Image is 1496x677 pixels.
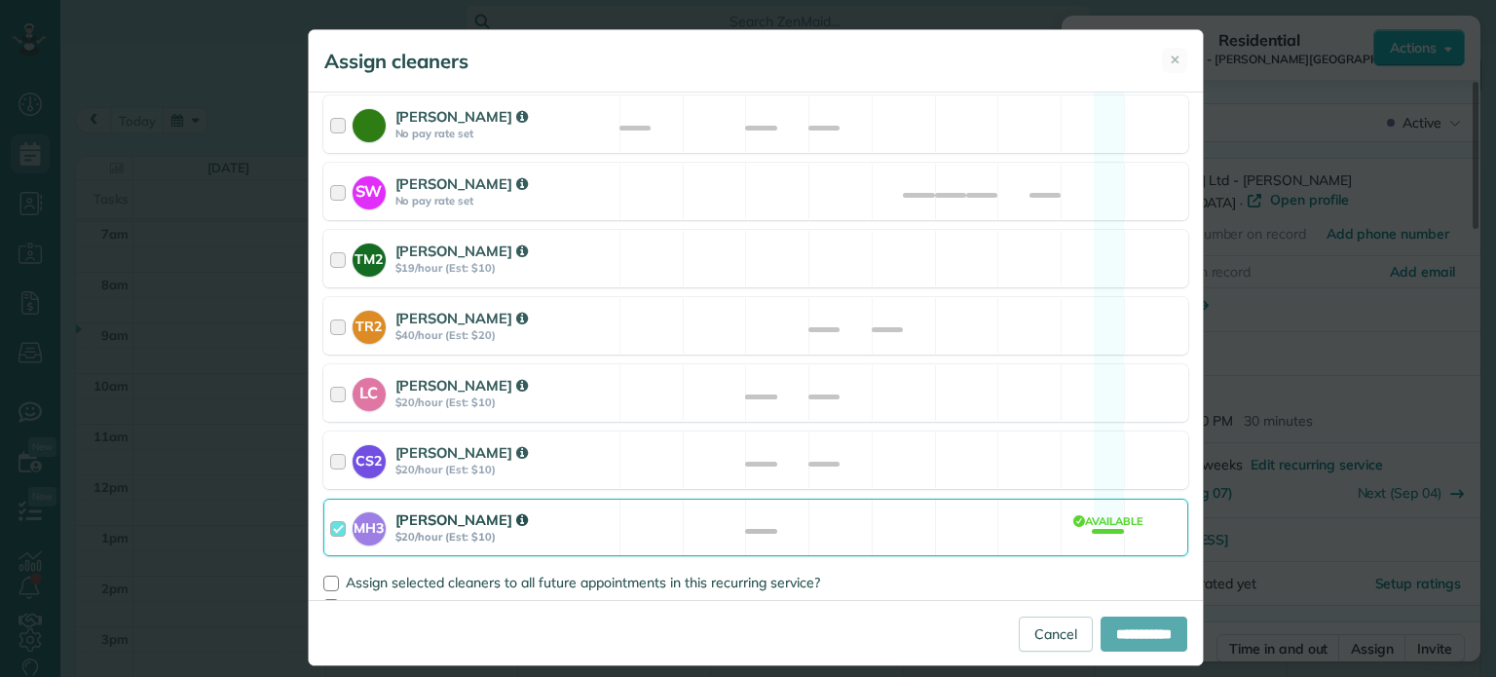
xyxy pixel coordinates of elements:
[353,176,386,204] strong: SW
[353,244,386,270] strong: TM2
[395,530,614,544] strong: $20/hour (Est: $10)
[346,597,729,615] span: Automatically recalculate amount owed for this appointment?
[395,194,614,207] strong: No pay rate set
[395,395,614,409] strong: $20/hour (Est: $10)
[395,510,528,529] strong: [PERSON_NAME]
[395,328,614,342] strong: $40/hour (Est: $20)
[395,174,528,193] strong: [PERSON_NAME]
[395,309,528,327] strong: [PERSON_NAME]
[1170,51,1180,69] span: ✕
[395,127,614,140] strong: No pay rate set
[395,107,528,126] strong: [PERSON_NAME]
[1019,617,1093,652] a: Cancel
[353,378,386,405] strong: LC
[353,512,386,539] strong: MH3
[353,311,386,337] strong: TR2
[353,445,386,471] strong: CS2
[395,261,614,275] strong: $19/hour (Est: $10)
[395,376,528,395] strong: [PERSON_NAME]
[346,574,820,591] span: Assign selected cleaners to all future appointments in this recurring service?
[395,443,528,462] strong: [PERSON_NAME]
[395,242,528,260] strong: [PERSON_NAME]
[324,48,468,75] h5: Assign cleaners
[395,463,614,476] strong: $20/hour (Est: $10)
